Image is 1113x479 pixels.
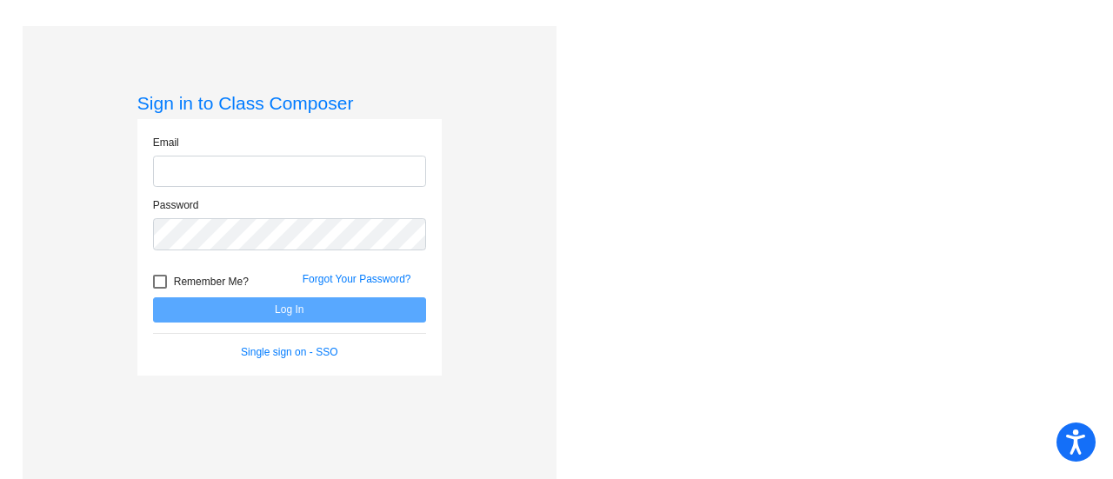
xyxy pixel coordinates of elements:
[174,271,249,292] span: Remember Me?
[153,297,426,323] button: Log In
[137,92,442,114] h3: Sign in to Class Composer
[153,135,179,150] label: Email
[241,346,337,358] a: Single sign on - SSO
[303,273,411,285] a: Forgot Your Password?
[153,197,199,213] label: Password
